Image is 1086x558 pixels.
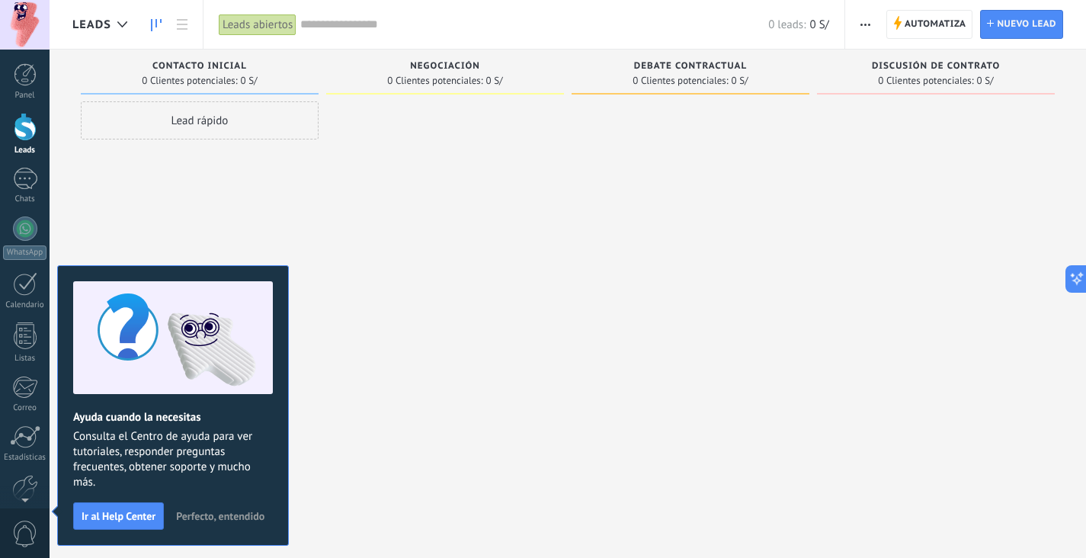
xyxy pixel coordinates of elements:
div: Panel [3,91,47,101]
span: 0 Clientes potenciales: [387,76,482,85]
span: Ir al Help Center [82,511,155,521]
h2: Ayuda cuando la necesitas [73,410,273,425]
span: Perfecto, entendido [176,511,264,521]
span: 0 S/ [486,76,503,85]
span: 0 S/ [732,76,748,85]
div: Discusión de contrato [825,61,1047,74]
span: Debate contractual [634,61,747,72]
div: Chats [3,194,47,204]
a: Lista [169,10,195,40]
span: Contacto inicial [152,61,247,72]
span: 0 S/ [809,18,828,32]
span: Negociación [410,61,480,72]
div: Leads [3,146,47,156]
div: Estadísticas [3,453,47,463]
div: Debate contractual [579,61,802,74]
a: Nuevo lead [980,10,1063,39]
a: Leads [143,10,169,40]
button: Perfecto, entendido [169,505,271,528]
span: Nuevo lead [997,11,1056,38]
div: Leads abiertos [219,14,296,36]
a: Automatiza [886,10,973,39]
div: Contacto inicial [88,61,311,74]
button: Más [854,10,876,39]
span: Consulta el Centro de ayuda para ver tutoriales, responder preguntas frecuentes, obtener soporte ... [73,429,273,490]
div: Negociación [334,61,556,74]
span: 0 leads: [768,18,806,32]
span: Leads [72,18,111,32]
div: WhatsApp [3,245,46,260]
button: Ir al Help Center [73,502,164,530]
div: Listas [3,354,47,364]
span: 0 S/ [977,76,994,85]
div: Correo [3,403,47,413]
span: 0 Clientes potenciales: [142,76,237,85]
span: Discusión de contrato [872,61,1000,72]
div: Lead rápido [81,101,319,139]
span: 0 S/ [241,76,258,85]
div: Calendario [3,300,47,310]
span: 0 Clientes potenciales: [633,76,728,85]
span: 0 Clientes potenciales: [878,76,973,85]
span: Automatiza [905,11,966,38]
